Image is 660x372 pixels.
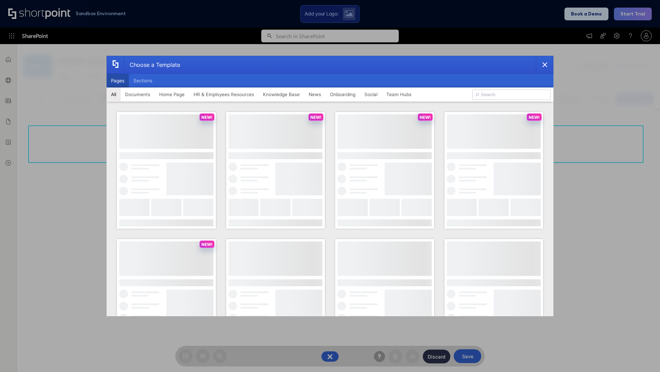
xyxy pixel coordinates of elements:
[189,87,258,101] button: HR & Employees Resources
[310,115,321,120] p: NEW!
[382,87,416,101] button: Team Hubs
[529,115,540,120] p: NEW!
[124,56,180,73] div: Choose a Template
[258,87,304,101] button: Knowledge Base
[420,115,431,120] p: NEW!
[472,90,551,100] input: Search
[107,56,553,316] div: template selector
[626,339,660,372] iframe: Chat Widget
[201,115,212,120] p: NEW!
[304,87,326,101] button: News
[107,74,129,87] button: Pages
[129,74,157,87] button: Sections
[326,87,360,101] button: Onboarding
[360,87,382,101] button: Social
[121,87,155,101] button: Documents
[107,87,121,101] button: All
[155,87,189,101] button: Home Page
[201,242,212,247] p: NEW!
